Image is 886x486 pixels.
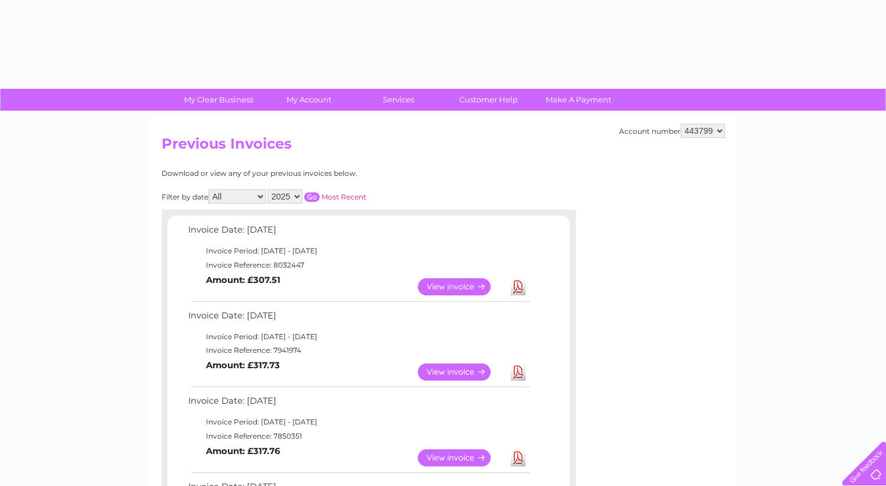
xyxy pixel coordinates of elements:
[206,275,281,285] b: Amount: £307.51
[185,308,531,330] td: Invoice Date: [DATE]
[511,278,526,295] a: Download
[170,89,268,111] a: My Clear Business
[418,449,505,466] a: View
[511,449,526,466] a: Download
[260,89,357,111] a: My Account
[162,189,472,204] div: Filter by date
[185,222,531,244] td: Invoice Date: [DATE]
[185,393,531,415] td: Invoice Date: [DATE]
[619,124,725,138] div: Account number
[350,89,447,111] a: Services
[162,169,472,178] div: Download or view any of your previous invoices below.
[206,360,280,371] b: Amount: £317.73
[418,363,505,381] a: View
[185,415,531,429] td: Invoice Period: [DATE] - [DATE]
[162,136,725,158] h2: Previous Invoices
[321,192,366,201] a: Most Recent
[440,89,537,111] a: Customer Help
[185,244,531,258] td: Invoice Period: [DATE] - [DATE]
[511,363,526,381] a: Download
[185,429,531,443] td: Invoice Reference: 7850351
[530,89,627,111] a: Make A Payment
[185,343,531,358] td: Invoice Reference: 7941974
[185,330,531,344] td: Invoice Period: [DATE] - [DATE]
[185,258,531,272] td: Invoice Reference: 8032447
[206,446,280,456] b: Amount: £317.76
[418,278,505,295] a: View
